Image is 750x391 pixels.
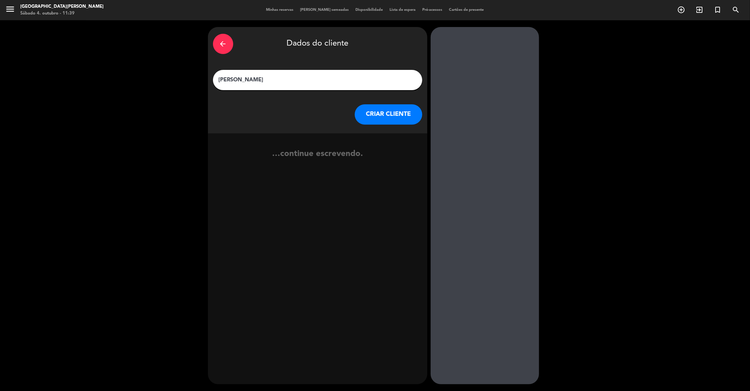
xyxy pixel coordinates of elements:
i: arrow_back [219,40,227,48]
span: Lista de espera [386,8,419,12]
input: Digite o nome, email ou número de telefone... [218,75,417,85]
span: Cartões de presente [446,8,487,12]
i: add_circle_outline [677,6,685,14]
button: CRIAR CLIENTE [355,104,422,125]
span: Minhas reservas [263,8,297,12]
div: Dados do cliente [213,32,422,56]
span: Pré-acessos [419,8,446,12]
i: exit_to_app [695,6,703,14]
span: [PERSON_NAME] semeadas [297,8,352,12]
span: Disponibilidade [352,8,386,12]
button: menu [5,4,15,17]
i: search [732,6,740,14]
div: …continue escrevendo. [208,148,427,173]
div: Sábado 4. outubro - 11:39 [20,10,104,17]
i: menu [5,4,15,14]
i: turned_in_not [714,6,722,14]
div: [GEOGRAPHIC_DATA][PERSON_NAME] [20,3,104,10]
